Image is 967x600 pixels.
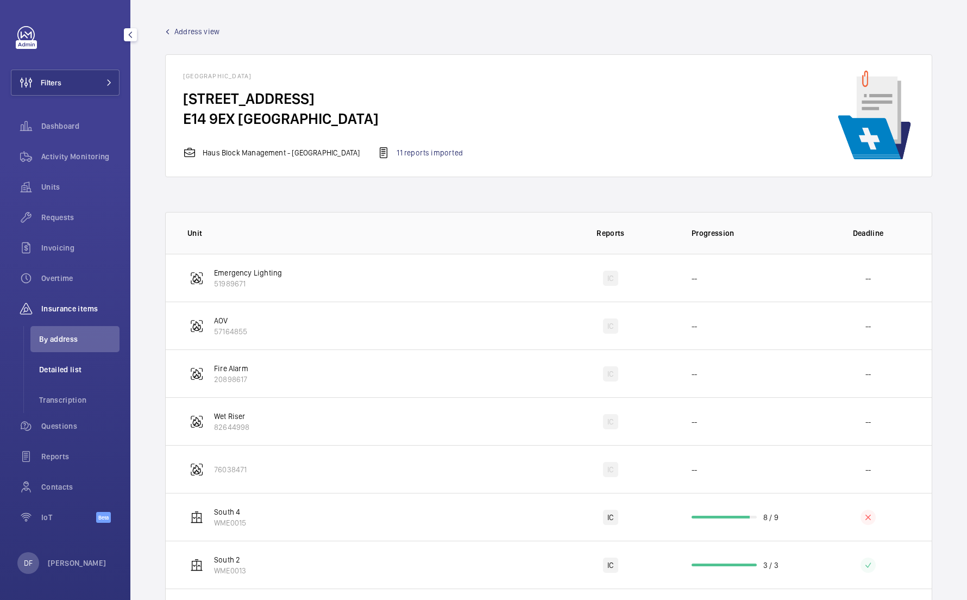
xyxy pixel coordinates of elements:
[692,416,697,427] p: --
[11,70,120,96] button: Filters
[41,77,61,88] span: Filters
[214,363,248,374] p: Fire Alarm
[190,559,203,572] img: elevator.svg
[377,146,462,159] div: 11 reports imported
[692,464,697,475] p: --
[24,558,33,568] p: DF
[692,228,805,239] p: Progression
[41,121,120,132] span: Dashboard
[48,558,106,568] p: [PERSON_NAME]
[214,267,282,278] p: Emergency Lighting
[41,212,120,223] span: Requests
[214,422,249,433] p: 82644998
[603,366,618,382] div: IC
[603,558,618,573] div: IC
[190,320,203,333] img: fire_alarm.svg
[214,565,246,576] p: WME0013
[174,26,219,37] span: Address view
[183,72,480,89] h4: [GEOGRAPHIC_DATA]
[603,510,618,525] div: IC
[214,517,246,528] p: WME0015
[555,228,667,239] p: Reports
[41,151,120,162] span: Activity Monitoring
[190,415,203,428] img: fire_alarm.svg
[763,560,778,571] p: 3 / 3
[41,242,120,253] span: Invoicing
[692,321,697,332] p: --
[214,374,248,385] p: 20898617
[39,395,120,405] span: Transcription
[214,315,247,326] p: AOV
[41,182,120,192] span: Units
[41,482,120,492] span: Contacts
[603,414,618,429] div: IC
[41,451,120,462] span: Reports
[41,421,120,432] span: Questions
[39,334,120,345] span: By address
[214,411,249,422] p: Wet Riser
[865,321,871,332] p: --
[190,272,203,285] img: fire_alarm.svg
[214,507,246,517] p: South 4
[41,273,120,284] span: Overtime
[41,512,96,523] span: IoT
[692,368,697,379] p: --
[39,364,120,375] span: Detailed list
[214,326,247,337] p: 57164855
[603,462,618,477] div: IC
[603,318,618,334] div: IC
[692,273,697,284] p: --
[214,278,282,289] p: 51989671
[183,146,360,159] div: Haus Block Management - [GEOGRAPHIC_DATA]
[603,271,618,286] div: IC
[190,511,203,524] img: elevator.svg
[190,463,203,476] img: fire_alarm.svg
[187,228,547,239] p: Unit
[214,464,247,475] p: 76038471
[865,368,871,379] p: --
[214,554,246,565] p: South 2
[190,367,203,380] img: fire_alarm.svg
[96,512,111,523] span: Beta
[41,303,120,314] span: Insurance items
[183,89,480,129] h4: [STREET_ADDRESS] E14 9EX [GEOGRAPHIC_DATA]
[812,228,924,239] p: Deadline
[865,464,871,475] p: --
[865,273,871,284] p: --
[865,416,871,427] p: --
[763,512,778,523] p: 8 / 9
